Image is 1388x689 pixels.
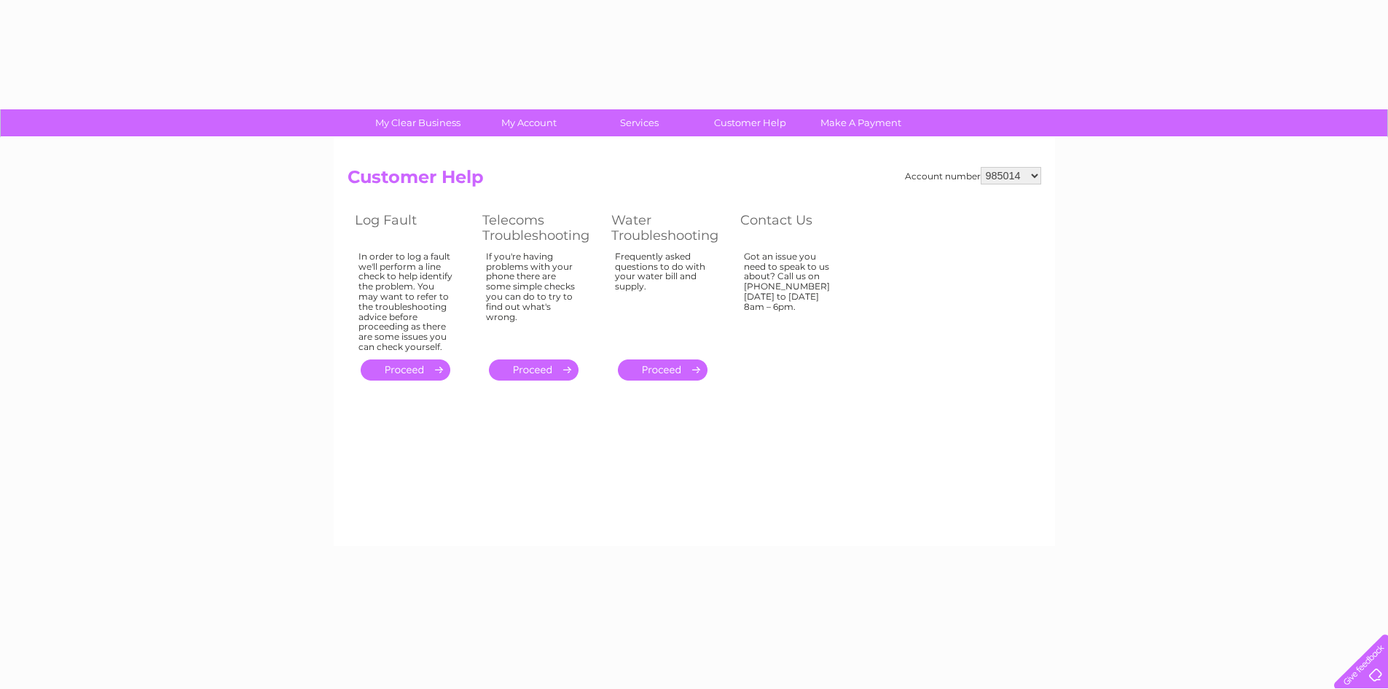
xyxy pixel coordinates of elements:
[733,209,860,247] th: Contact Us
[348,209,475,247] th: Log Fault
[361,359,450,381] a: .
[358,109,478,136] a: My Clear Business
[358,252,453,352] div: In order to log a fault we'll perform a line check to help identify the problem. You may want to ...
[486,252,582,346] div: If you're having problems with your phone there are some simple checks you can do to try to find ...
[618,359,707,381] a: .
[744,252,839,346] div: Got an issue you need to speak to us about? Call us on [PHONE_NUMBER] [DATE] to [DATE] 8am – 6pm.
[690,109,810,136] a: Customer Help
[348,167,1041,195] h2: Customer Help
[604,209,733,247] th: Water Troubleshooting
[615,252,711,346] div: Frequently asked questions to do with your water bill and supply.
[579,109,699,136] a: Services
[489,359,579,381] a: .
[801,109,921,136] a: Make A Payment
[475,209,604,247] th: Telecoms Troubleshooting
[468,109,589,136] a: My Account
[905,167,1041,184] div: Account number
